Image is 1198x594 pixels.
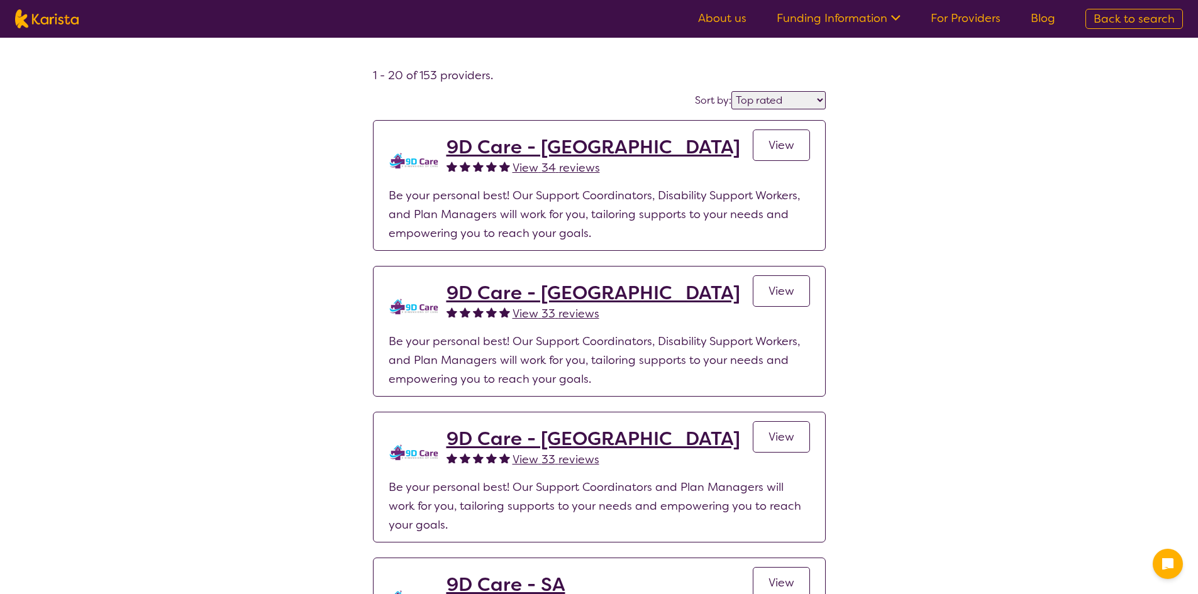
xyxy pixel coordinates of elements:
[698,11,746,26] a: About us
[513,304,599,323] a: View 33 reviews
[768,429,794,444] span: View
[389,332,810,388] p: Be your personal best! Our Support Coordinators, Disability Support Workers, and Plan Managers wi...
[473,161,484,172] img: fullstar
[486,161,497,172] img: fullstar
[460,161,470,172] img: fullstar
[768,283,794,299] span: View
[1031,11,1055,26] a: Blog
[446,282,740,304] a: 9D Care - [GEOGRAPHIC_DATA]
[460,453,470,463] img: fullstar
[513,450,599,469] a: View 33 reviews
[753,129,810,161] a: View
[473,307,484,317] img: fullstar
[1085,9,1183,29] a: Back to search
[446,136,740,158] a: 9D Care - [GEOGRAPHIC_DATA]
[768,138,794,153] span: View
[499,161,510,172] img: fullstar
[486,453,497,463] img: fullstar
[695,94,731,107] label: Sort by:
[389,427,439,478] img: udoxtvw1zwmha9q2qzsy.png
[768,575,794,590] span: View
[446,427,740,450] a: 9D Care - [GEOGRAPHIC_DATA]
[753,421,810,453] a: View
[15,9,79,28] img: Karista logo
[486,307,497,317] img: fullstar
[513,306,599,321] span: View 33 reviews
[446,161,457,172] img: fullstar
[499,307,510,317] img: fullstar
[1094,11,1175,26] span: Back to search
[446,307,457,317] img: fullstar
[389,186,810,243] p: Be your personal best! Our Support Coordinators, Disability Support Workers, and Plan Managers wi...
[513,160,600,175] span: View 34 reviews
[499,453,510,463] img: fullstar
[513,158,600,177] a: View 34 reviews
[777,11,901,26] a: Funding Information
[389,136,439,186] img: zklkmrpc7cqrnhnbeqm0.png
[931,11,1001,26] a: For Providers
[460,307,470,317] img: fullstar
[753,275,810,307] a: View
[389,282,439,332] img: l4aty9ni5vo8flrqveaj.png
[473,453,484,463] img: fullstar
[513,452,599,467] span: View 33 reviews
[373,68,826,83] h4: 1 - 20 of 153 providers .
[389,478,810,534] p: Be your personal best! Our Support Coordinators and Plan Managers will work for you, tailoring su...
[446,453,457,463] img: fullstar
